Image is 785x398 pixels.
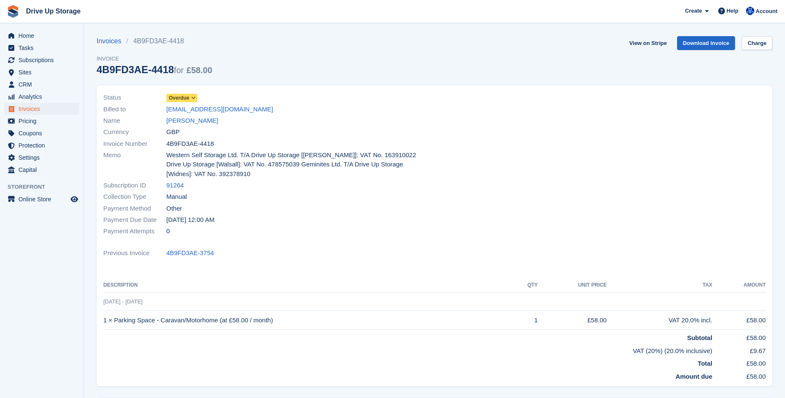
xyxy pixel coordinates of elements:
[4,54,79,66] a: menu
[97,55,212,63] span: Invoice
[103,116,166,126] span: Name
[712,356,766,369] td: £58.00
[103,227,166,236] span: Payment Attempts
[538,311,606,330] td: £58.00
[103,248,166,258] span: Previous Invoice
[18,30,69,42] span: Home
[4,127,79,139] a: menu
[18,152,69,163] span: Settings
[97,64,212,75] div: 4B9FD3AE-4418
[166,227,170,236] span: 0
[166,248,214,258] a: 4B9FD3AE-3754
[103,215,166,225] span: Payment Due Date
[698,360,712,367] strong: Total
[712,369,766,382] td: £58.00
[166,93,197,103] a: Overdue
[18,193,69,205] span: Online Store
[166,215,215,225] time: 2025-09-06 23:00:00 UTC
[4,193,79,205] a: menu
[8,183,84,191] span: Storefront
[538,279,606,292] th: Unit Price
[103,181,166,190] span: Subscription ID
[685,7,702,15] span: Create
[97,36,126,46] a: Invoices
[7,5,19,18] img: stora-icon-8386f47178a22dfd0bd8f6a31ec36ba5ce8667c1dd55bd0f319d3a0aa187defe.svg
[103,105,166,114] span: Billed to
[4,115,79,127] a: menu
[712,343,766,356] td: £9.67
[166,116,218,126] a: [PERSON_NAME]
[712,330,766,343] td: £58.00
[103,204,166,213] span: Payment Method
[166,105,273,114] a: [EMAIL_ADDRESS][DOMAIN_NAME]
[513,279,538,292] th: QTY
[69,194,79,204] a: Preview store
[746,7,754,15] img: Widnes Team
[103,93,166,103] span: Status
[97,36,212,46] nav: breadcrumbs
[103,279,513,292] th: Description
[742,36,772,50] a: Charge
[18,79,69,90] span: CRM
[4,103,79,115] a: menu
[606,316,712,325] div: VAT 20.0% incl.
[18,54,69,66] span: Subscriptions
[4,164,79,176] a: menu
[687,334,712,341] strong: Subtotal
[4,140,79,151] a: menu
[18,140,69,151] span: Protection
[677,36,735,50] a: Download Invoice
[169,94,189,102] span: Overdue
[513,311,538,330] td: 1
[166,139,214,149] span: 4B9FD3AE-4418
[18,42,69,54] span: Tasks
[103,192,166,202] span: Collection Type
[712,279,766,292] th: Amount
[166,192,187,202] span: Manual
[606,279,712,292] th: Tax
[18,164,69,176] span: Capital
[18,91,69,103] span: Analytics
[18,115,69,127] span: Pricing
[4,66,79,78] a: menu
[103,311,513,330] td: 1 × Parking Space - Caravan/Motorhome (at £58.00 / month)
[626,36,670,50] a: View on Stripe
[4,152,79,163] a: menu
[675,373,712,380] strong: Amount due
[103,127,166,137] span: Currency
[18,127,69,139] span: Coupons
[166,181,184,190] a: 91264
[756,7,777,16] span: Account
[23,4,84,18] a: Drive Up Storage
[103,139,166,149] span: Invoice Number
[103,298,142,305] span: [DATE] - [DATE]
[103,343,712,356] td: VAT (20%) (20.0% inclusive)
[174,66,184,75] span: for
[4,79,79,90] a: menu
[166,204,182,213] span: Other
[18,103,69,115] span: Invoices
[166,127,180,137] span: GBP
[18,66,69,78] span: Sites
[103,150,166,179] span: Memo
[4,30,79,42] a: menu
[186,66,212,75] span: £58.00
[166,150,430,179] span: Western Self Storage Ltd. T/A Drive Up Storage [[PERSON_NAME]]: VAT No. 163910022 Drive Up Storag...
[727,7,738,15] span: Help
[4,42,79,54] a: menu
[4,91,79,103] a: menu
[712,311,766,330] td: £58.00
